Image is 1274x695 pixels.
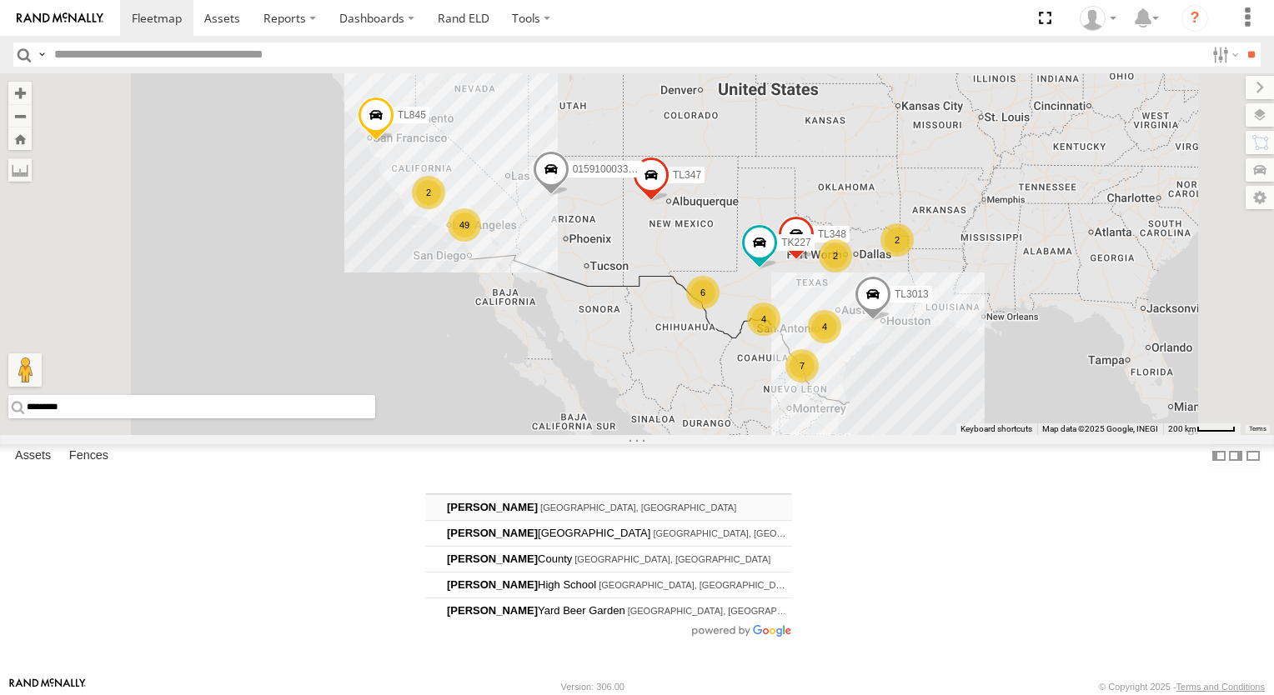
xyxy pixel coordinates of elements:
[8,104,32,127] button: Zoom out
[653,528,950,538] span: [GEOGRAPHIC_DATA], [GEOGRAPHIC_DATA], [GEOGRAPHIC_DATA]
[8,82,32,104] button: Zoom in
[447,552,574,565] span: County
[785,349,819,382] div: 7
[447,604,538,617] span: [PERSON_NAME]
[1163,423,1241,435] button: Map Scale: 200 km per 43 pixels
[447,578,599,591] span: High School
[747,302,780,336] div: 4
[398,110,426,122] span: TL845
[686,276,720,309] div: 6
[574,554,770,564] span: [GEOGRAPHIC_DATA], [GEOGRAPHIC_DATA]
[781,237,810,248] span: TK227
[1181,5,1208,32] i: ?
[1227,444,1244,468] label: Dock Summary Table to the Right
[1211,444,1227,468] label: Dock Summary Table to the Left
[561,682,624,692] div: Version: 306.00
[35,42,48,67] label: Search Query
[1206,42,1241,67] label: Search Filter Options
[961,423,1032,435] button: Keyboard shortcuts
[1245,444,1261,468] label: Hide Summary Table
[447,527,653,539] span: [GEOGRAPHIC_DATA]
[628,606,1025,616] span: [GEOGRAPHIC_DATA], [GEOGRAPHIC_DATA], [GEOGRAPHIC_DATA], [GEOGRAPHIC_DATA]
[1074,6,1122,31] div: Daniel Del Muro
[7,444,59,467] label: Assets
[447,501,538,513] span: [PERSON_NAME]
[819,239,852,272] div: 2
[61,444,117,467] label: Fences
[1042,424,1158,433] span: Map data ©2025 Google, INEGI
[1176,682,1265,692] a: Terms and Conditions
[8,127,32,150] button: Zoom Home
[895,288,929,300] span: TL3013
[412,176,445,209] div: 2
[808,310,841,343] div: 4
[673,169,701,181] span: TL347
[17,12,103,24] img: rand-logo.svg
[540,502,736,512] span: [GEOGRAPHIC_DATA], [GEOGRAPHIC_DATA]
[447,527,538,539] span: [PERSON_NAME]
[1168,424,1196,433] span: 200 km
[818,229,846,241] span: TL348
[9,678,86,695] a: Visit our Website
[1246,186,1274,209] label: Map Settings
[880,223,914,257] div: 2
[573,164,656,176] span: 015910003302570
[1099,682,1265,692] div: © Copyright 2025 -
[447,604,628,617] span: Yard Beer Garden
[599,580,895,590] span: [GEOGRAPHIC_DATA], [GEOGRAPHIC_DATA], [GEOGRAPHIC_DATA]
[8,353,42,387] button: Drag Pegman onto the map to open Street View
[1249,426,1266,432] a: Terms (opens in new tab)
[8,158,32,182] label: Measure
[448,208,481,242] div: 49
[447,552,538,565] span: [PERSON_NAME]
[447,578,538,591] span: [PERSON_NAME]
